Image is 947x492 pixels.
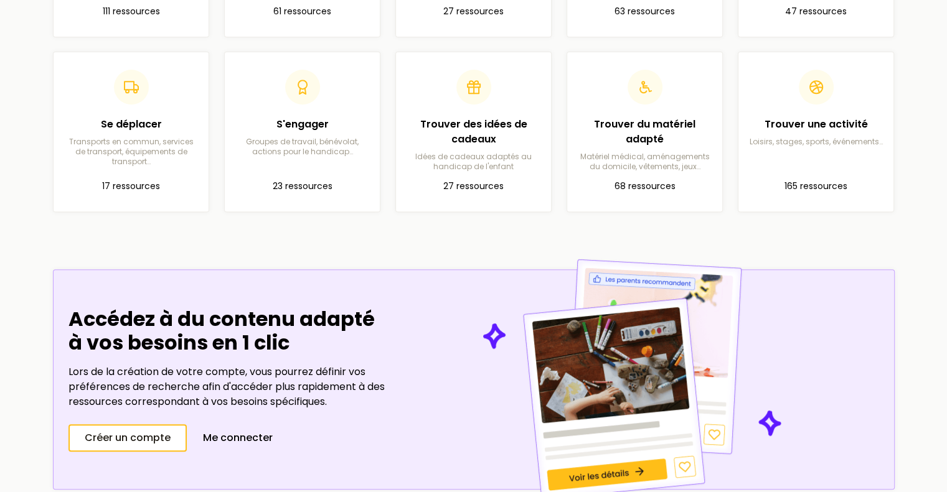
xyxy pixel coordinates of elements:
p: 27 ressources [406,4,541,19]
span: Créer un compte [85,430,171,445]
a: Trouver une activitéLoisirs, stages, sports, événements…165 ressources [738,52,894,212]
h2: Trouver du matériel adapté [577,117,712,147]
p: 61 ressources [235,4,370,19]
a: Me connecter [187,424,289,452]
a: Trouver du matériel adaptéMatériel médical, aménagements du domicile, vêtements, jeux…68 ressources [567,52,723,212]
p: 111 ressources [64,4,199,19]
p: Groupes de travail, bénévolat, actions pour le handicap… [235,137,370,157]
p: 165 ressources [748,179,883,194]
p: Matériel médical, aménagements du domicile, vêtements, jeux… [577,152,712,172]
p: Loisirs, stages, sports, événements… [748,137,883,147]
p: Transports en commun, services de transport, équipements de transport… [64,137,199,167]
a: Trouver des idées de cadeauxIdées de cadeaux adaptés au handicap de l'enfant27 ressources [395,52,552,212]
p: Idées de cadeaux adaptés au handicap de l'enfant [406,152,541,172]
p: 23 ressources [235,179,370,194]
a: Créer un compte [68,424,187,452]
p: Lors de la création de votre compte, vous pourrez définir vos préférences de recherche afin d'acc... [68,364,387,409]
p: 27 ressources [406,179,541,194]
h2: Accédez à du contenu adapté à vos besoins en 1 clic [68,307,387,355]
p: 68 ressources [577,179,712,194]
span: Me connecter [203,430,273,445]
h2: Trouver des idées de cadeaux [406,117,541,147]
h2: Se déplacer [64,117,199,132]
a: S'engagerGroupes de travail, bénévolat, actions pour le handicap…23 ressources [224,52,380,212]
p: 47 ressources [748,4,883,19]
p: 17 ressources [64,179,199,194]
a: Se déplacerTransports en commun, services de transport, équipements de transport…17 ressources [53,52,209,212]
h2: S'engager [235,117,370,132]
h2: Trouver une activité [748,117,883,132]
p: 63 ressources [577,4,712,19]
